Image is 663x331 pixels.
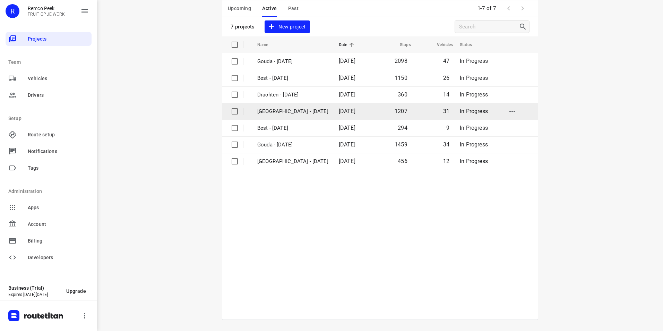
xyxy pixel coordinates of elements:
[443,75,449,81] span: 26
[460,91,488,98] span: In Progress
[339,125,355,131] span: [DATE]
[339,58,355,64] span: [DATE]
[8,292,61,297] p: Expires [DATE][DATE]
[443,158,449,164] span: 12
[257,158,328,165] p: Zwolle - Tuesday
[288,4,299,13] span: Past
[66,288,86,294] span: Upgrade
[6,32,92,46] div: Projects
[6,201,92,214] div: Apps
[6,217,92,231] div: Account
[28,204,89,211] span: Apps
[519,23,529,31] div: Search
[391,41,411,49] span: Stops
[257,58,328,66] p: Gouda - [DATE]
[443,108,449,114] span: 31
[398,158,407,164] span: 456
[443,141,449,148] span: 34
[28,254,89,261] span: Developers
[502,1,516,15] span: Previous Page
[460,141,488,148] span: In Progress
[339,158,355,164] span: [DATE]
[28,221,89,228] span: Account
[6,4,19,18] div: R
[28,164,89,172] span: Tags
[6,251,92,264] div: Developers
[265,20,310,33] button: New project
[269,23,305,31] span: New project
[257,91,328,99] p: Drachten - [DATE]
[516,1,529,15] span: Next Page
[257,41,277,49] span: Name
[460,41,481,49] span: Status
[459,22,519,32] input: Search projects
[6,71,92,85] div: Vehicles
[8,59,92,66] p: Team
[475,1,499,16] span: 1-7 of 7
[257,74,328,82] p: Best - [DATE]
[28,35,89,43] span: Projects
[339,41,356,49] span: Date
[6,128,92,142] div: Route setup
[257,124,328,132] p: Best - [DATE]
[339,75,355,81] span: [DATE]
[28,75,89,82] span: Vehicles
[398,91,407,98] span: 360
[6,234,92,248] div: Billing
[395,141,407,148] span: 1459
[443,91,449,98] span: 14
[446,125,449,131] span: 9
[428,41,453,49] span: Vehicles
[257,108,328,116] p: Zwolle - Wednesday
[395,58,407,64] span: 2098
[460,75,488,81] span: In Progress
[28,6,65,11] p: Remco Peek
[460,58,488,64] span: In Progress
[339,141,355,148] span: [DATE]
[339,91,355,98] span: [DATE]
[460,108,488,114] span: In Progress
[339,108,355,114] span: [DATE]
[257,141,328,149] p: Gouda - Tuesday
[398,125,407,131] span: 294
[8,285,61,291] p: Business (Trial)
[28,148,89,155] span: Notifications
[228,4,251,13] span: Upcoming
[8,115,92,122] p: Setup
[6,161,92,175] div: Tags
[395,75,407,81] span: 1150
[28,131,89,138] span: Route setup
[28,237,89,245] span: Billing
[460,125,488,131] span: In Progress
[231,24,255,30] p: 7 projects
[6,144,92,158] div: Notifications
[395,108,407,114] span: 1207
[6,88,92,102] div: Drivers
[28,92,89,99] span: Drivers
[262,4,277,13] span: Active
[8,188,92,195] p: Administration
[460,158,488,164] span: In Progress
[28,12,65,17] p: FRUIT OP JE WERK
[61,285,92,297] button: Upgrade
[443,58,449,64] span: 47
